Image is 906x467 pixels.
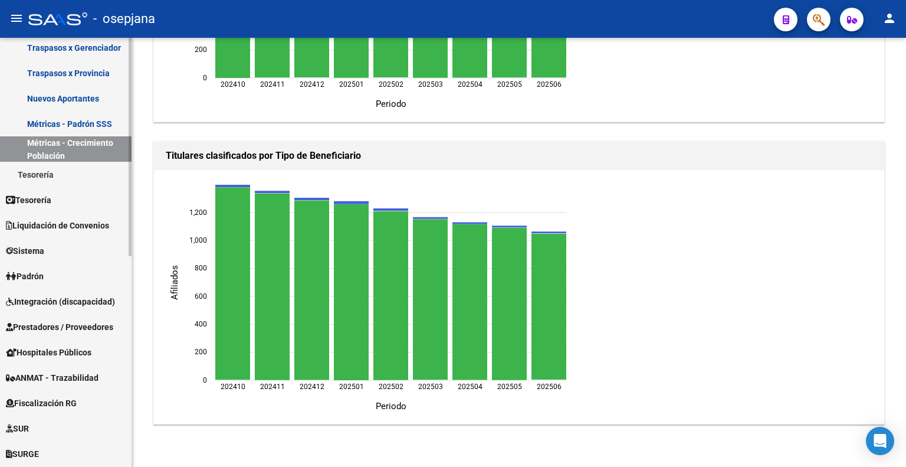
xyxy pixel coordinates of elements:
[6,346,91,359] span: Hospitales Públicos
[418,80,443,89] text: 202503
[93,6,155,32] span: - osepjana
[537,383,562,391] text: 202506
[195,264,207,272] text: 800
[255,193,290,380] path: 202411 RELACION DE DEPENDENCIA 1336
[189,208,207,216] text: 1,200
[6,448,39,461] span: SURGE
[221,383,245,391] text: 202410
[195,292,207,301] text: 600
[203,74,207,82] text: 0
[6,371,99,384] span: ANMAT - Trazabilidad
[413,217,448,218] path: 202503 SEGURO DESEMPLEO (LEY 24.013) 15
[6,295,115,308] span: Integración (discapacidad)
[339,383,364,391] text: 202501
[531,234,566,380] path: 202506 RELACION DE DEPENDENCIA 1047
[334,204,369,380] path: 202501 RELACION DE DEPENDENCIA 1259
[9,11,24,25] mat-icon: menu
[6,194,51,207] span: Tesorería
[379,383,403,391] text: 202502
[492,227,527,380] path: 202505 RELACION DE DEPENDENCIA 1091
[413,219,448,380] path: 202503 RELACION DE DEPENDENCIA 1152
[373,211,408,380] path: 202502 RELACION DE DEPENDENCIA 1209
[531,231,566,233] path: 202506 SEGURO DESEMPLEO (LEY 24.013) 16
[373,208,408,211] path: 202502 SEGURO DESEMPLEO (LEY 24.013) 20
[537,80,562,89] text: 202506
[215,185,250,187] path: 202410 SEGURO DESEMPLEO (LEY 24.013) 18
[255,191,290,193] path: 202411 SEGURO DESEMPLEO (LEY 24.013) 19
[882,11,897,25] mat-icon: person
[6,422,29,435] span: SUR
[215,187,250,380] path: 202410 RELACION DE DEPENDENCIA 1380
[169,265,180,300] text: Afiliados
[376,401,406,412] text: Periodo
[452,224,487,380] path: 202504 RELACION DE DEPENDENCIA 1117
[195,348,207,356] text: 200
[418,383,443,391] text: 202503
[189,236,207,244] text: 1,000
[300,383,324,391] text: 202412
[492,226,527,227] path: 202505 SEGURO DESEMPLEO (LEY 24.013) 14
[300,80,324,89] text: 202412
[260,80,285,89] text: 202411
[379,80,403,89] text: 202502
[203,376,207,384] text: 0
[260,383,285,391] text: 202411
[195,45,207,54] text: 200
[6,270,44,283] span: Padrón
[339,80,364,89] text: 202501
[221,80,245,89] text: 202410
[452,222,487,224] path: 202504 SEGURO DESEMPLEO (LEY 24.013) 13
[195,320,207,328] text: 400
[166,146,872,165] h1: Titulares clasificados por Tipo de Beneficiario
[866,427,894,455] div: Open Intercom Messenger
[497,80,522,89] text: 202505
[458,80,482,89] text: 202504
[294,198,329,200] path: 202412 SEGURO DESEMPLEO (LEY 24.013) 19
[6,321,113,334] span: Prestadores / Proveedores
[376,99,406,109] text: Periodo
[458,383,482,391] text: 202504
[6,244,44,257] span: Sistema
[6,219,109,232] span: Liquidación de Convenios
[497,383,522,391] text: 202505
[334,201,369,204] path: 202501 SEGURO DESEMPLEO (LEY 24.013) 22
[6,397,77,410] span: Fiscalización RG
[294,200,329,380] path: 202412 RELACION DE DEPENDENCIA 1286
